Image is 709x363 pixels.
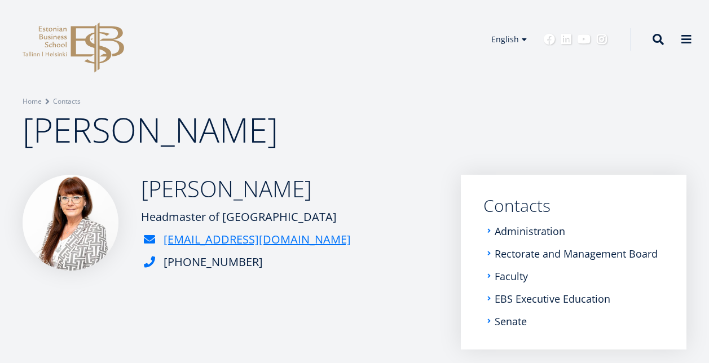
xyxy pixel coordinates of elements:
a: Instagram [596,34,607,45]
span: [PERSON_NAME] [23,107,278,153]
a: EBS Executive Education [495,293,610,304]
div: Headmaster of [GEOGRAPHIC_DATA] [141,209,351,225]
a: Home [23,96,42,107]
a: Linkedin [561,34,572,45]
a: Administration [495,225,565,237]
a: [EMAIL_ADDRESS][DOMAIN_NAME] [164,231,351,248]
img: a [23,175,118,271]
a: Senate [495,316,527,327]
a: Youtube [578,34,591,45]
a: Contacts [53,96,81,107]
a: Rectorate and Management Board [495,248,658,259]
a: Facebook [544,34,555,45]
h2: [PERSON_NAME] [141,175,351,203]
a: Contacts [483,197,664,214]
div: [PHONE_NUMBER] [164,254,263,271]
a: Faculty [495,271,528,282]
